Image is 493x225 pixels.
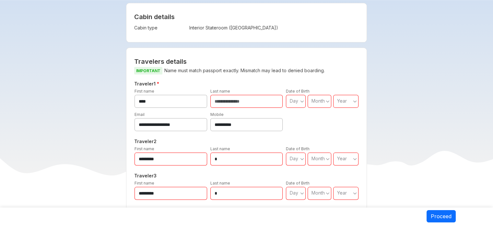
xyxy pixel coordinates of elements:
[134,58,359,65] h2: Travelers details
[337,156,347,161] span: Year
[133,206,360,214] h5: Traveler 4
[286,89,310,94] label: Date of Birth
[189,23,309,32] td: Interior Stateroom ([GEOGRAPHIC_DATA])
[134,67,162,74] span: IMPORTANT
[427,210,456,222] button: Proceed
[300,98,304,105] svg: angle down
[133,138,360,145] h5: Traveler 2
[134,23,186,32] td: Cabin type
[133,80,360,88] h5: Traveler 1
[337,190,347,196] span: Year
[290,190,298,196] span: Day
[311,98,325,104] span: Month
[134,67,359,75] p: Name must match passport exactly. Mismatch may lead to denied boarding.
[290,156,298,161] span: Day
[135,146,154,151] label: First name
[353,190,357,197] svg: angle down
[210,89,230,94] label: Last name
[353,98,357,105] svg: angle down
[326,156,330,162] svg: angle down
[210,112,224,117] label: Mobile
[290,98,298,104] span: Day
[300,190,304,197] svg: angle down
[210,146,230,151] label: Last name
[135,112,145,117] label: Email
[286,181,310,186] label: Date of Birth
[210,181,230,186] label: Last name
[134,13,359,21] h4: Cabin details
[300,156,304,162] svg: angle down
[311,190,325,196] span: Month
[337,98,347,104] span: Year
[286,146,310,151] label: Date of Birth
[135,181,154,186] label: First name
[311,156,325,161] span: Month
[135,89,154,94] label: First name
[133,172,360,180] h5: Traveler 3
[326,190,330,197] svg: angle down
[186,23,189,32] td: :
[353,156,357,162] svg: angle down
[326,98,330,105] svg: angle down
